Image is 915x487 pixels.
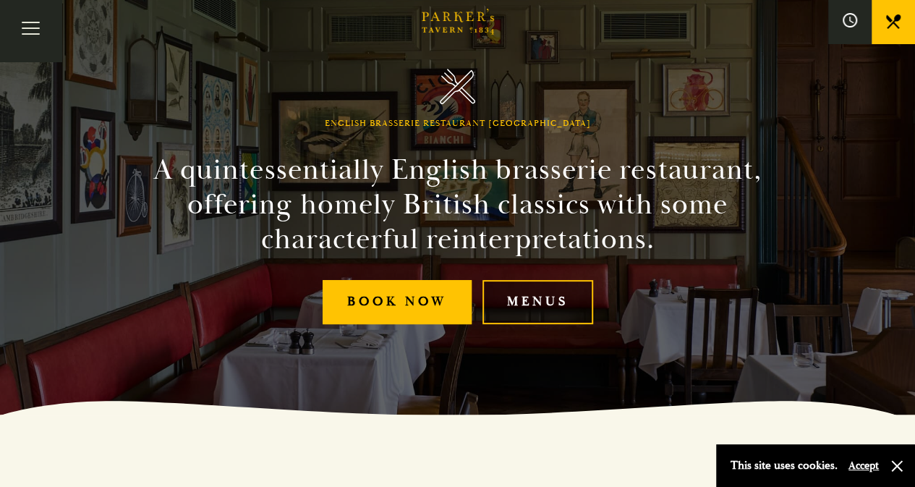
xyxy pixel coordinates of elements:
[482,280,593,324] a: Menus
[325,119,591,129] h1: English Brasserie Restaurant [GEOGRAPHIC_DATA]
[440,69,475,104] img: Parker's Tavern Brasserie Cambridge
[128,153,788,257] h2: A quintessentially English brasserie restaurant, offering homely British classics with some chara...
[323,280,472,324] a: Book Now
[890,459,904,473] button: Close and accept
[731,455,838,476] p: This site uses cookies.
[848,459,879,473] button: Accept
